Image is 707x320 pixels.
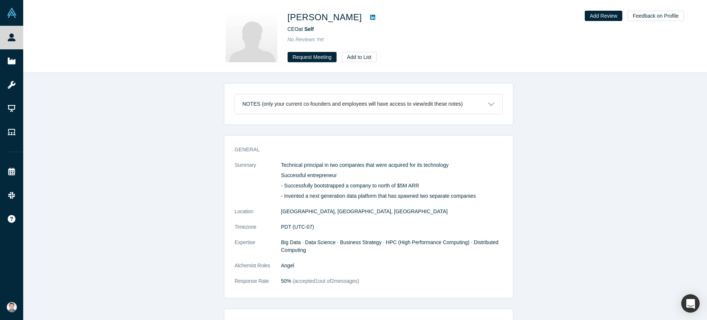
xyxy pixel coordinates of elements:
[627,11,684,21] button: Feedback on Profile
[235,146,492,154] h3: General
[235,223,281,239] dt: Timezone
[235,239,281,262] dt: Expertise
[262,101,463,107] p: (only your current co-founders and employees will have access to view/edit these notes)
[235,161,281,208] dt: Summary
[235,262,281,277] dt: Alchemist Roles
[281,223,503,231] dd: PDT (UTC-07)
[281,161,503,169] p: Technical principal in two companies that were acquired for its technology
[235,277,281,293] dt: Response Rate
[291,278,359,284] span: (accepted 1 out of 2 messages)
[226,11,277,62] img: Girish Mutreja's Profile Image
[281,239,499,253] span: Big Data · Data Science · Business Strategy · HPC (High Performance Computing) · Distributed Comp...
[281,278,291,284] span: 50%
[7,8,17,18] img: Alchemist Vault Logo
[7,302,17,312] img: Andres Valdivieso's Account
[288,11,362,24] h1: [PERSON_NAME]
[235,208,281,223] dt: Location
[342,52,376,62] button: Add to List
[288,26,314,32] span: CEO at
[281,182,503,190] p: - Successfully bootstrapped a company to north of $5M ARR
[281,208,503,215] dd: [GEOGRAPHIC_DATA], [GEOGRAPHIC_DATA], [GEOGRAPHIC_DATA]
[242,100,260,108] h3: Notes
[281,172,503,179] p: Successful entrepreneur
[288,52,337,62] button: Request Meeting
[235,94,502,114] button: Notes (only your current co-founders and employees will have access to view/edit these notes)
[288,36,324,42] span: No Reviews Yet
[281,262,503,270] dd: Angel
[281,192,503,200] p: - Invented a next generation data platform that has spawned two separate companies
[585,11,623,21] button: Add Review
[304,26,314,32] a: Self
